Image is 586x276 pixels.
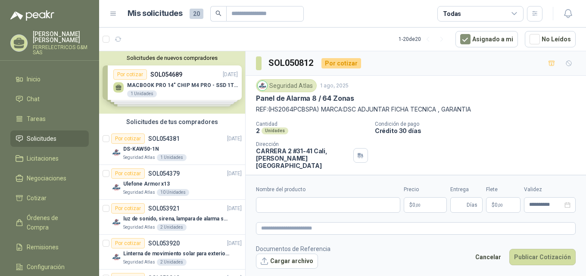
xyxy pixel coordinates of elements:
p: Ulefone Armor x13 [123,180,170,188]
div: 1 - 20 de 20 [399,32,449,46]
a: Tareas [10,111,89,127]
p: SOL054381 [148,136,180,142]
a: Por cotizarSOL053921[DATE] Company Logoluz de sonido, sirena, lampara de alarma solarSeguridad At... [99,200,245,235]
p: Dirección [256,141,350,147]
a: Configuración [10,259,89,275]
div: Por cotizar [111,168,145,179]
img: Company Logo [111,147,122,158]
p: Seguridad Atlas [123,189,155,196]
p: [PERSON_NAME] [PERSON_NAME] [33,31,89,43]
div: Solicitudes de tus compradores [99,114,245,130]
label: Validez [524,186,576,194]
p: [DATE] [227,135,242,143]
div: Por cotizar [111,238,145,248]
div: Todas [443,9,461,19]
span: Chat [27,94,40,104]
p: Panel de Alarma 8 / 64 Zonas [256,94,354,103]
span: Negociaciones [27,174,66,183]
div: Por cotizar [111,203,145,214]
p: [DATE] [227,205,242,213]
p: Condición de pago [375,121,583,127]
button: Solicitudes de nuevos compradores [103,55,242,61]
a: Por cotizarSOL054381[DATE] Company LogoDS-KAW50-1NSeguridad Atlas1 Unidades [99,130,245,165]
div: Unidades [262,127,288,134]
img: Company Logo [111,217,122,227]
span: 20 [190,9,203,19]
span: Cotizar [27,193,47,203]
a: Remisiones [10,239,89,255]
div: Por cotizar [321,58,361,68]
label: Nombre del producto [256,186,400,194]
p: REF:(HS2064PCBSPA) MARCA:DSC ADJUNTAR FICHA TECNICA , GARANTIA [256,105,576,114]
button: Cancelar [471,249,506,265]
a: Órdenes de Compra [10,210,89,236]
p: SOL053921 [148,205,180,211]
img: Logo peakr [10,10,54,21]
span: search [215,10,221,16]
span: $ [492,202,495,208]
div: 1 Unidades [157,154,187,161]
div: 2 Unidades [157,224,187,231]
p: Seguridad Atlas [123,154,155,161]
span: Inicio [27,74,41,84]
a: Negociaciones [10,170,89,186]
button: Publicar Cotización [509,249,576,265]
p: Crédito 30 días [375,127,583,134]
div: Seguridad Atlas [256,79,317,92]
img: Company Logo [111,252,122,262]
span: ,00 [415,203,421,208]
span: Tareas [27,114,46,124]
button: No Leídos [525,31,576,47]
div: 2 Unidades [157,259,187,266]
p: CARRERA 2 #31-41 Cali , [PERSON_NAME][GEOGRAPHIC_DATA] [256,147,350,169]
label: Flete [486,186,521,194]
p: Seguridad Atlas [123,224,155,231]
p: $ 0,00 [486,197,521,213]
span: Remisiones [27,242,59,252]
p: [DATE] [227,239,242,248]
span: Días [467,198,477,212]
span: Licitaciones [27,154,59,163]
a: Por cotizarSOL054379[DATE] Company LogoUlefone Armor x13Seguridad Atlas10 Unidades [99,165,245,200]
img: Company Logo [111,182,122,192]
span: 0 [495,202,503,208]
span: Configuración [27,262,65,272]
a: Cotizar [10,190,89,206]
button: Cargar archivo [256,254,318,269]
span: ,00 [498,203,503,208]
span: Órdenes de Compra [27,213,81,232]
span: Solicitudes [27,134,56,143]
a: Licitaciones [10,150,89,167]
label: Entrega [450,186,483,194]
p: SOL054379 [148,171,180,177]
h1: Mis solicitudes [128,7,183,20]
p: Seguridad Atlas [123,259,155,266]
a: Chat [10,91,89,107]
label: Precio [404,186,447,194]
p: luz de sonido, sirena, lampara de alarma solar [123,215,231,223]
p: 1 ago, 2025 [320,82,349,90]
p: $0,00 [404,197,447,213]
p: DS-KAW50-1N [123,145,159,153]
a: Inicio [10,71,89,87]
h3: SOL050812 [268,56,315,70]
div: 10 Unidades [157,189,189,196]
a: Por cotizarSOL053920[DATE] Company LogoLinterna de movimiento solar para exteriores con 77 ledsSe... [99,235,245,270]
img: Company Logo [258,81,267,90]
p: FERRELECTRICOS G&M SAS [33,45,89,55]
button: Asignado a mi [455,31,518,47]
p: Documentos de Referencia [256,244,330,254]
div: Solicitudes de nuevos compradoresPor cotizarSOL054689[DATE] MACBOOK PRO 14" CHIP M4 PRO - SSD 1TB... [99,51,245,114]
p: [DATE] [227,170,242,178]
p: Cantidad [256,121,368,127]
a: Solicitudes [10,130,89,147]
p: SOL053920 [148,240,180,246]
p: 2 [256,127,260,134]
span: 0 [412,202,421,208]
div: Por cotizar [111,133,145,144]
p: Linterna de movimiento solar para exteriores con 77 leds [123,250,231,258]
